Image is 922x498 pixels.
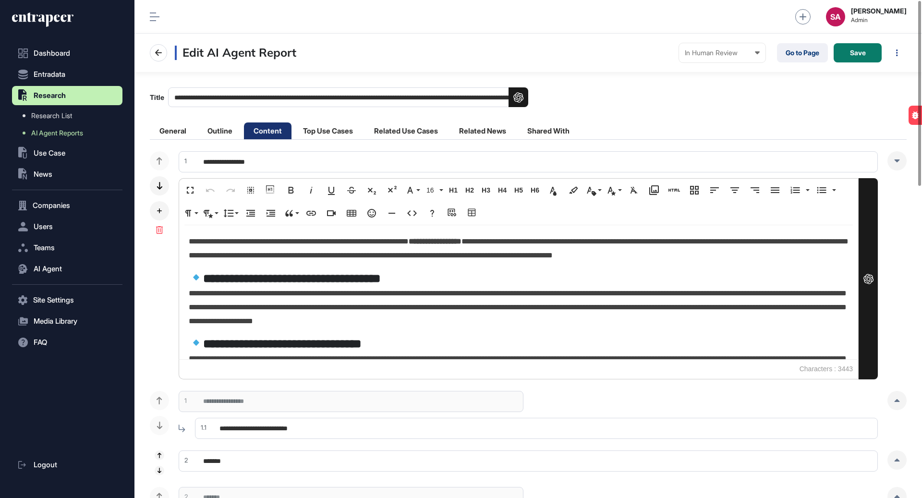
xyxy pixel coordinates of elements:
button: Code View [403,204,421,223]
span: Media Library [34,317,77,325]
button: Entradata [12,65,122,84]
button: Paragraph Format [181,204,199,223]
button: Line Height [221,204,240,223]
button: Decrease Indent (⌘[) [242,204,260,223]
span: Save [850,49,866,56]
span: H2 [462,186,477,194]
button: Align Center [726,181,744,200]
button: Help (⌘/) [423,204,441,223]
div: 1 [179,396,187,406]
a: Go to Page [777,43,828,62]
button: Media Library [645,181,663,200]
button: Align Justify [766,181,784,200]
span: H5 [511,186,526,194]
button: Use Case [12,144,122,163]
span: Logout [34,461,57,469]
button: Site Settings [12,291,122,310]
button: Clear Formatting [625,181,643,200]
span: 16 [425,186,439,194]
span: H6 [528,186,542,194]
button: Add HTML [665,181,683,200]
button: Paragraph Style [201,204,219,223]
button: Add source URL [443,204,461,223]
button: Insert Video [322,204,340,223]
button: Unordered List [813,181,831,200]
button: Align Right [746,181,764,200]
button: Research [12,86,122,105]
li: Related Use Cases [364,122,448,139]
span: Research List [31,112,72,120]
a: Research List [17,107,122,124]
span: Research [34,92,66,99]
span: AI Agent Reports [31,129,83,137]
button: Users [12,217,122,236]
button: Align Left [705,181,724,200]
button: Background Color [564,181,582,200]
button: Superscript [383,181,401,200]
span: Users [34,223,53,231]
button: Insert Link (⌘K) [302,204,320,223]
span: H1 [446,186,461,194]
span: H4 [495,186,510,194]
span: Site Settings [33,296,74,304]
button: H5 [511,181,526,200]
button: Inline Style [605,181,623,200]
button: FAQ [12,333,122,352]
label: Title [150,87,528,107]
li: General [150,122,196,139]
li: Top Use Cases [293,122,363,139]
button: Companies [12,196,122,215]
li: Content [244,122,291,139]
button: Ordered List [786,181,804,200]
strong: [PERSON_NAME] [851,7,907,15]
button: Fullscreen [181,181,199,200]
button: Media Library [12,312,122,331]
button: H4 [495,181,510,200]
a: Dashboard [12,44,122,63]
span: Companies [33,202,70,209]
span: Teams [34,244,55,252]
div: 1.1 [195,423,206,433]
span: News [34,170,52,178]
span: Use Case [34,149,65,157]
a: AI Agent Reports [17,124,122,142]
button: Inline Class [584,181,603,200]
li: Related News [449,122,516,139]
button: Ordered List [803,181,811,200]
input: Title [168,87,528,107]
button: Save [834,43,882,62]
button: SA [826,7,845,26]
span: Entradata [34,71,65,78]
div: 2 [179,456,188,465]
button: Unordered List [829,181,837,200]
button: Responsive Layout [685,181,704,200]
button: 16 [423,181,444,200]
button: AI Agent [12,259,122,279]
span: AI Agent [34,265,62,273]
button: Insert Horizontal Line [383,204,401,223]
button: Quote [282,204,300,223]
button: Table Builder [463,204,482,223]
button: News [12,165,122,184]
button: H6 [528,181,542,200]
button: H3 [479,181,493,200]
button: Undo (⌘Z) [201,181,219,200]
a: Logout [12,455,122,474]
div: 1 [179,157,187,166]
span: Dashboard [34,49,70,57]
button: Teams [12,238,122,257]
span: FAQ [34,339,47,346]
button: Redo (⌘⇧Z) [221,181,240,200]
button: Select All [242,181,260,200]
button: Italic (⌘I) [302,181,320,200]
button: Show blocks [262,181,280,200]
button: H2 [462,181,477,200]
li: Outline [198,122,242,139]
div: In Human Review [685,49,760,57]
h3: Edit AI Agent Report [175,46,296,60]
button: H1 [446,181,461,200]
li: Shared With [518,122,579,139]
span: Admin [851,17,907,24]
button: Emoticons [363,204,381,223]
